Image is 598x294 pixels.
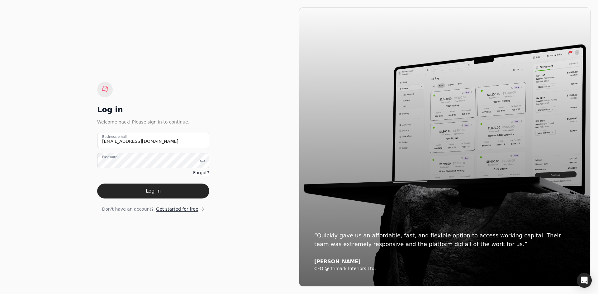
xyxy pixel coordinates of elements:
label: Business email [102,134,127,139]
span: Don't have an account? [102,206,154,212]
div: CFO @ Trimark Interiors Ltd. [314,266,575,272]
a: Forgot? [193,170,209,176]
button: Log in [97,184,209,198]
div: “Quickly gave us an affordable, fast, and flexible option to access working capital. Their team w... [314,231,575,249]
div: [PERSON_NAME] [314,259,575,265]
div: Welcome back! Please sign in to continue. [97,119,209,125]
div: Log in [97,105,209,115]
a: Get started for free [156,206,204,212]
div: Open Intercom Messenger [577,273,592,288]
label: Password [102,154,117,159]
span: Get started for free [156,206,198,212]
